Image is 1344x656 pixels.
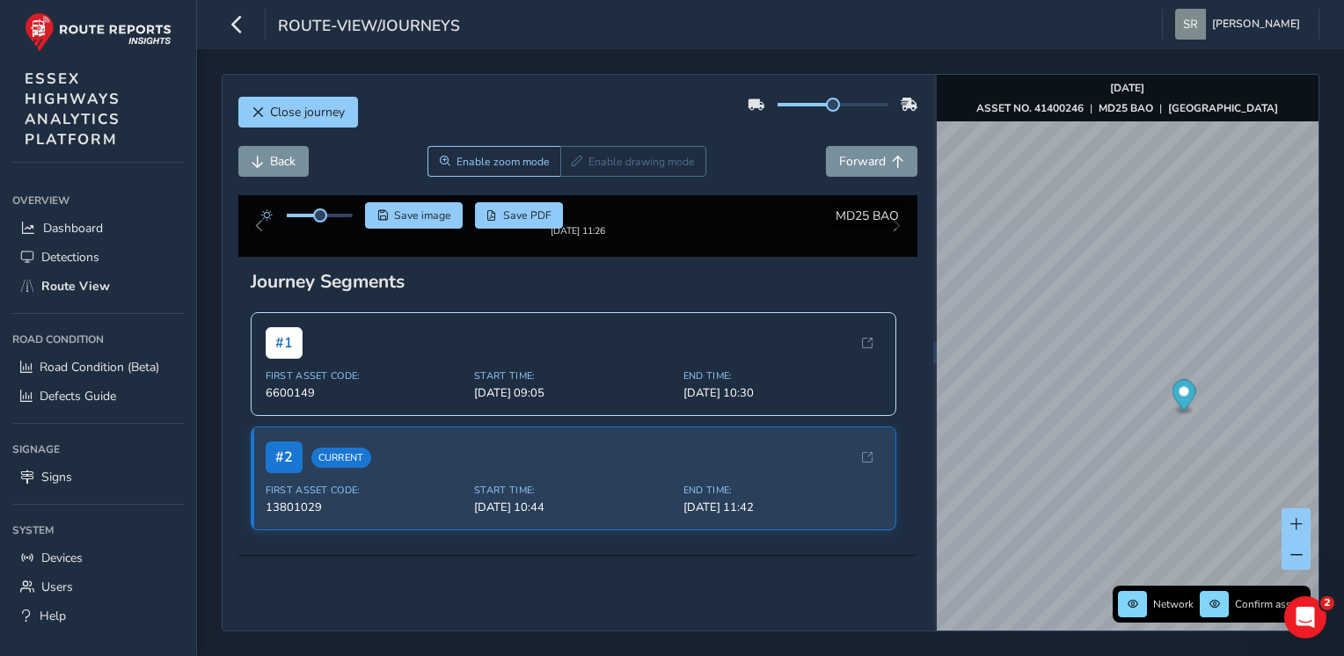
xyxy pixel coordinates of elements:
button: Save [365,202,463,229]
button: PDF [475,202,564,229]
span: Devices [41,550,83,566]
span: # 2 [266,456,303,487]
span: Defects Guide [40,388,116,405]
span: Start Time: [474,498,673,511]
span: Save image [394,208,451,222]
a: Help [12,601,184,630]
strong: ASSET NO. 41400246 [976,101,1084,115]
span: [DATE] 10:44 [474,514,673,529]
span: [PERSON_NAME] [1212,9,1300,40]
span: Enable zoom mode [457,155,550,169]
span: [DATE] 09:05 [474,399,673,415]
span: MD25 BAO [836,208,899,224]
span: Back [270,153,296,170]
div: Signage [12,436,184,463]
span: Route View [41,278,110,295]
img: rr logo [25,12,172,52]
div: | | [976,101,1278,115]
button: Zoom [427,146,560,177]
span: route-view/journeys [278,15,460,40]
a: Defects Guide [12,382,184,411]
button: Forward [826,146,917,177]
a: Detections [12,243,184,272]
span: [DATE] 10:30 [683,399,882,415]
a: Signs [12,463,184,492]
strong: [GEOGRAPHIC_DATA] [1168,101,1278,115]
a: Users [12,572,184,601]
button: Close journey [238,97,358,128]
strong: [DATE] [1110,81,1144,95]
button: [PERSON_NAME] [1175,9,1306,40]
span: [DATE] 11:42 [683,514,882,529]
span: # 1 [266,341,303,373]
span: Dashboard [43,220,103,237]
span: Start Time: [474,383,673,397]
span: Current [311,462,371,482]
span: Signs [41,469,72,485]
a: Dashboard [12,214,184,243]
img: Thumbnail frame [524,222,632,238]
div: Road Condition [12,326,184,353]
span: Road Condition (Beta) [40,359,159,375]
span: Detections [41,249,99,266]
div: Overview [12,187,184,214]
a: Devices [12,543,184,572]
span: First Asset Code: [266,498,464,511]
span: 6600149 [266,399,464,415]
span: Save PDF [503,208,551,222]
div: Map marker [1172,380,1195,416]
strong: MD25 BAO [1099,101,1153,115]
span: Help [40,608,66,624]
span: Users [41,579,73,595]
div: System [12,517,184,543]
div: [DATE] 11:26 [524,238,632,251]
a: Route View [12,272,184,301]
span: 2 [1320,596,1334,610]
img: diamond-layout [1175,9,1206,40]
div: Journey Segments [251,283,906,308]
iframe: Intercom live chat [1284,596,1326,638]
button: Back [238,146,309,177]
span: First Asset Code: [266,383,464,397]
span: ESSEX HIGHWAYS ANALYTICS PLATFORM [25,69,121,149]
a: Road Condition (Beta) [12,353,184,382]
span: 13801029 [266,514,464,529]
span: End Time: [683,498,882,511]
span: Network [1153,597,1194,611]
span: Confirm assets [1235,597,1305,611]
span: Forward [839,153,886,170]
span: End Time: [683,383,882,397]
span: Close journey [270,104,345,120]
